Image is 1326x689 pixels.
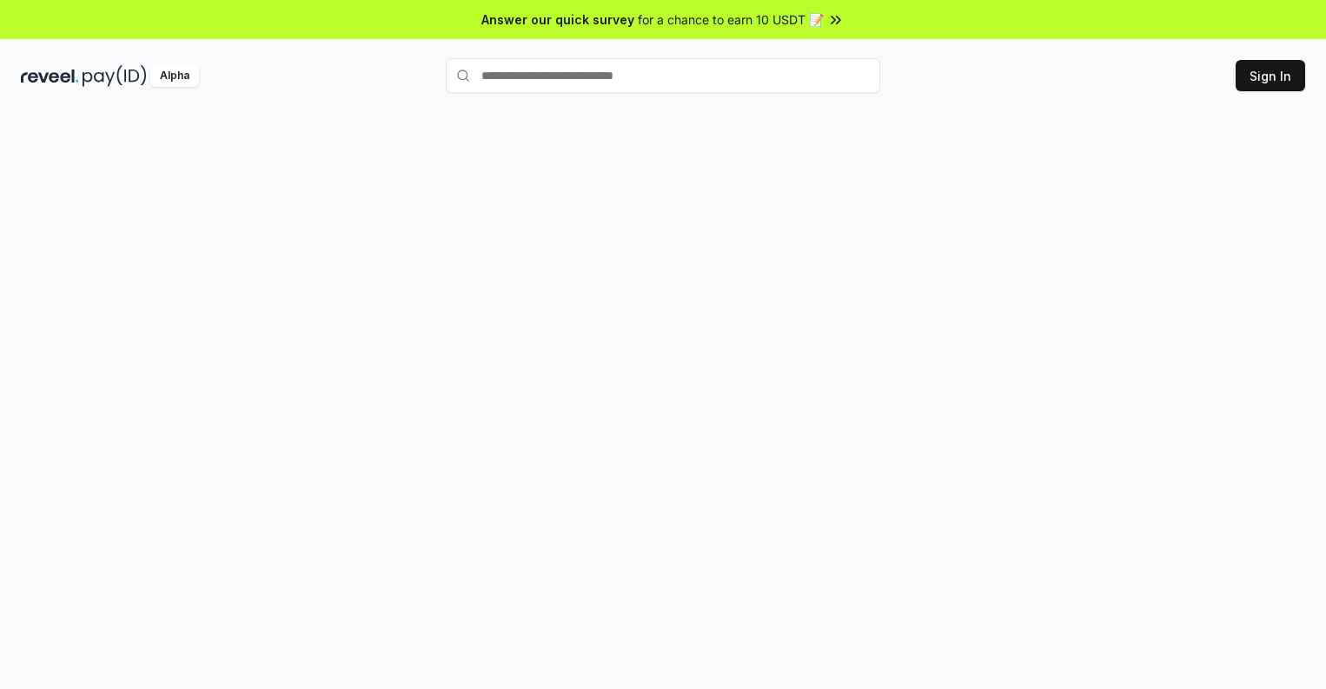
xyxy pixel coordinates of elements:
[638,10,824,29] span: for a chance to earn 10 USDT 📝
[481,10,634,29] span: Answer our quick survey
[150,65,199,87] div: Alpha
[83,65,147,87] img: pay_id
[21,65,79,87] img: reveel_dark
[1236,60,1305,91] button: Sign In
